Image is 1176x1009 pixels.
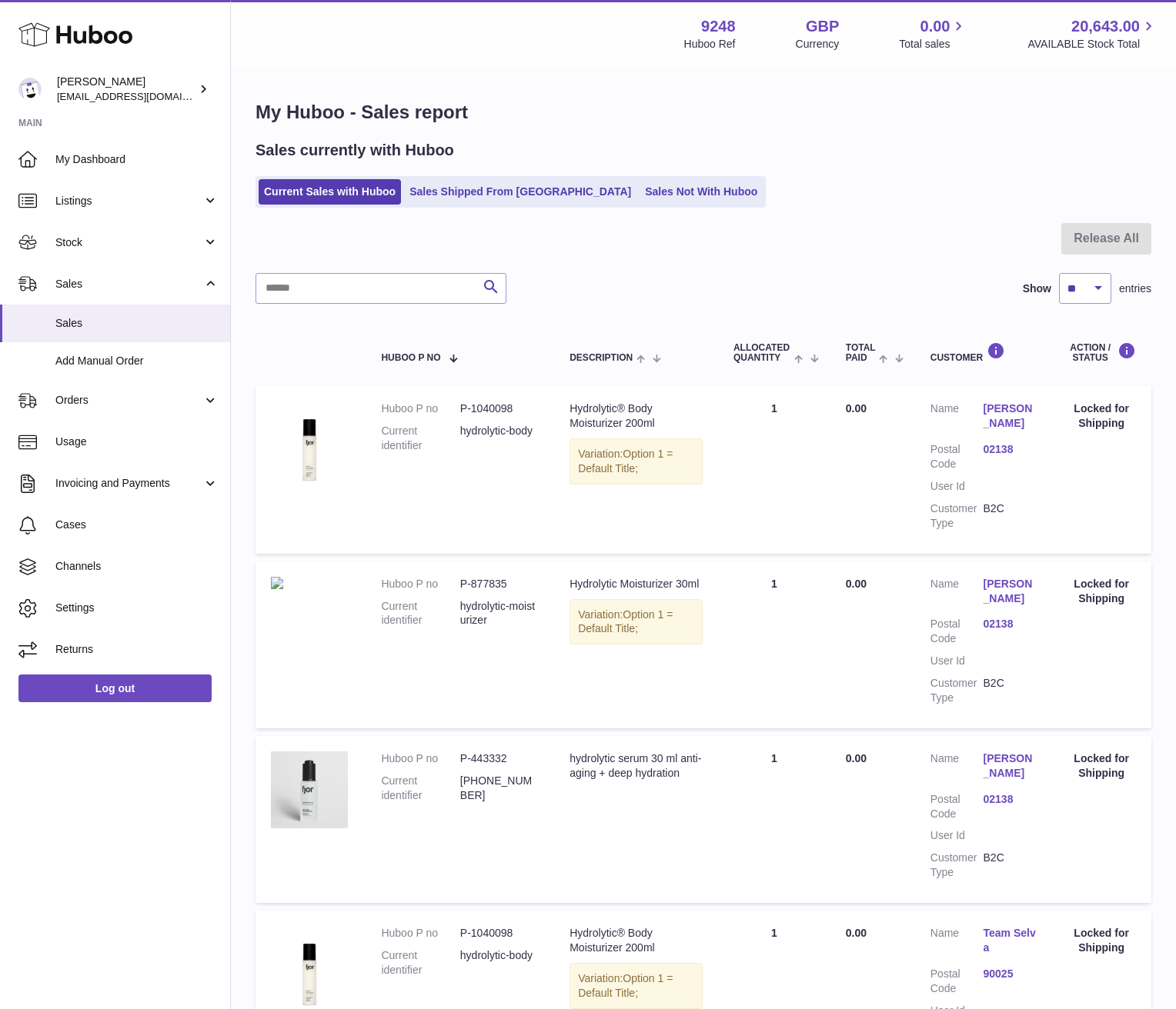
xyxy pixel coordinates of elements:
span: Add Manual Order [55,354,219,368]
div: Locked for Shipping [1067,401,1136,431]
dt: Current identifier [381,599,459,628]
span: AVAILABLE Stock Total [1027,37,1158,52]
span: Listings [55,194,202,208]
span: My Dashboard [55,152,219,167]
span: [EMAIL_ADDRESS][DOMAIN_NAME] [57,90,226,102]
td: 1 [718,386,830,553]
dt: Customer Type [930,851,984,880]
div: Variation: [570,599,703,645]
dt: Huboo P no [381,751,459,766]
img: 92481654604071.png [271,751,348,828]
dd: hydrolytic-body [460,948,539,977]
div: Hydrolytic® Body Moisturizer 200ml [570,401,703,431]
td: 1 [718,561,830,728]
dt: User Id [930,479,984,494]
div: Locked for Shipping [1067,751,1136,781]
a: 20,643.00 AVAILABLE Stock Total [1027,16,1158,52]
a: 90025 [984,967,1037,981]
dd: hydrolytic-body [460,424,539,453]
img: hello@fjor.life [18,78,42,101]
a: [PERSON_NAME] [984,401,1037,431]
span: 0.00 [846,402,867,415]
dd: [PHONE_NUMBER] [460,774,539,803]
dt: Customer Type [930,676,984,705]
div: Hydrolytic® Body Moisturizer 200ml [570,926,703,955]
dt: Huboo P no [381,401,459,416]
span: Sales [55,277,202,291]
dd: P-443332 [460,751,539,766]
dd: B2C [984,501,1037,531]
dd: P-1040098 [460,926,539,941]
div: Locked for Shipping [1067,577,1136,606]
dt: Customer Type [930,501,984,531]
div: Huboo Ref [684,37,736,52]
a: [PERSON_NAME] [984,577,1037,606]
a: [PERSON_NAME] [984,751,1037,781]
span: Huboo P no [381,353,440,363]
span: Option 1 = Default Title; [578,608,673,635]
span: Sales [55,316,219,331]
dt: Name [930,577,984,610]
dt: Name [930,401,984,435]
span: 0.00 [846,578,867,590]
dd: P-1040098 [460,401,539,416]
span: 0.00 [920,16,950,37]
span: Invoicing and Payments [55,476,202,491]
dd: B2C [984,676,1037,705]
strong: 9248 [701,16,736,37]
dt: Current identifier [381,424,459,453]
div: Locked for Shipping [1067,926,1136,955]
div: Customer [930,342,1036,363]
a: Sales Shipped From [GEOGRAPHIC_DATA] [404,179,636,205]
span: Total sales [899,37,967,52]
span: Settings [55,601,219,615]
a: 02138 [984,792,1037,807]
div: hydrolytic serum 30 ml anti-aging + deep hydration [570,751,703,781]
div: Variation: [570,438,703,485]
dt: Postal Code [930,442,984,471]
dt: Huboo P no [381,577,459,591]
dt: User Id [930,654,984,668]
dd: B2C [984,851,1037,880]
span: 20,643.00 [1071,16,1140,37]
div: Action / Status [1067,342,1136,363]
strong: GBP [806,16,839,37]
dt: Name [930,926,984,959]
h1: My Huboo - Sales report [256,100,1151,125]
dt: Current identifier [381,774,459,803]
dt: User Id [930,828,984,843]
dt: Current identifier [381,948,459,977]
dt: Postal Code [930,617,984,646]
span: Total paid [846,343,876,363]
div: Hydrolytic Moisturizer 30ml [570,577,703,591]
dt: Postal Code [930,967,984,996]
a: Sales Not With Huboo [640,179,763,205]
span: Option 1 = Default Title; [578,448,673,475]
a: Current Sales with Huboo [259,179,401,205]
span: Cases [55,518,219,532]
img: 1ProductStill-cutoutimage_79716cf1-04e0-4343-85a3-681e2573c6ef.png [271,401,348,498]
span: 0.00 [846,752,867,764]
span: Returns [55,642,219,657]
dt: Name [930,751,984,784]
img: FJOR_People_LR-106.jpg [271,577,283,589]
a: Team Selva [984,926,1037,955]
div: Variation: [570,963,703,1009]
a: 02138 [984,442,1037,457]
dt: Postal Code [930,792,984,821]
span: Stock [55,235,202,250]
span: Channels [55,559,219,574]
dd: hydrolytic-moisturizer [460,599,539,628]
a: 02138 [984,617,1037,631]
div: [PERSON_NAME] [57,75,195,104]
span: Option 1 = Default Title; [578,972,673,999]
h2: Sales currently with Huboo [256,140,454,161]
dd: P-877835 [460,577,539,591]
span: ALLOCATED Quantity [733,343,790,363]
a: 0.00 Total sales [899,16,967,52]
span: entries [1119,281,1151,296]
td: 1 [718,736,830,903]
span: Orders [55,393,202,408]
span: Description [570,353,633,363]
div: Currency [796,37,840,52]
